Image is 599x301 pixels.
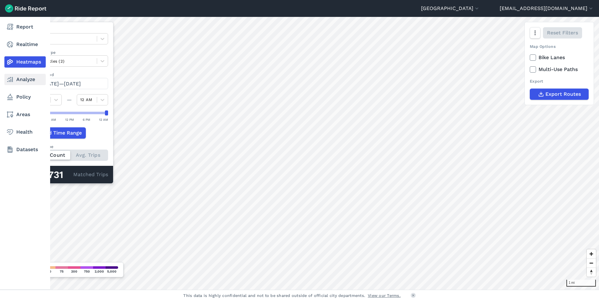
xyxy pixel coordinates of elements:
a: Health [4,126,46,138]
a: Areas [4,109,46,120]
button: Add Time Range [30,127,86,139]
div: 166,731 [30,171,73,179]
button: Export Routes [530,89,589,100]
label: Multi-Use Paths [530,66,589,73]
button: Reset bearing to north [587,268,596,277]
span: Reset Filters [547,29,578,37]
a: Realtime [4,39,46,50]
div: Export [530,78,589,84]
a: Analyze [4,74,46,85]
a: Datasets [4,144,46,155]
a: Policy [4,91,46,103]
button: Reset Filters [543,27,582,38]
div: 12 AM [99,117,108,122]
img: Ride Report [5,4,46,13]
a: View our Terms. [368,293,401,298]
button: Zoom out [587,258,596,268]
div: Count Type [30,144,108,150]
label: Bike Lanes [530,54,589,61]
a: Report [4,21,46,33]
div: — [62,96,77,104]
label: Data Period [30,72,108,78]
button: Zoom in [587,249,596,258]
label: Vehicle Type [30,49,108,55]
span: [DATE]—[DATE] [42,81,81,87]
div: Map Options [530,43,589,49]
a: Heatmaps [4,56,46,68]
span: Add Time Range [42,129,82,137]
label: Data Type [30,27,108,33]
div: 6 AM [48,117,56,122]
div: 1 mi [566,280,596,287]
canvas: Map [20,17,599,290]
button: [EMAIL_ADDRESS][DOMAIN_NAME] [500,5,594,12]
div: 6 PM [83,117,90,122]
span: Export Routes [545,90,581,98]
div: Matched Trips [25,166,113,183]
button: [DATE]—[DATE] [30,78,108,89]
button: [GEOGRAPHIC_DATA] [421,5,480,12]
div: 12 PM [65,117,74,122]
